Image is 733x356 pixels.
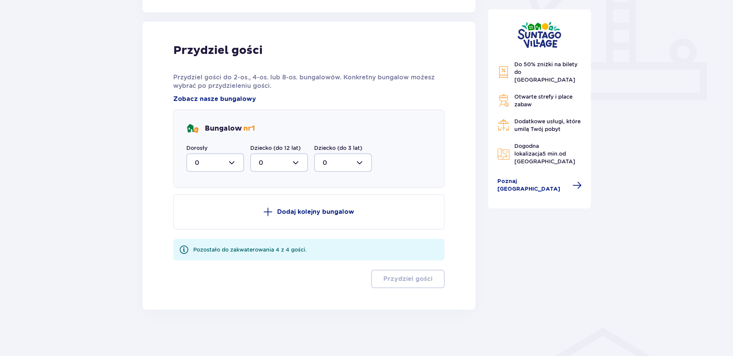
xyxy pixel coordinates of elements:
img: Discount Icon [497,66,510,79]
img: Grill Icon [497,94,510,107]
label: Dziecko (do 12 lat) [250,144,301,152]
p: Przydziel gości do 2-os., 4-os. lub 8-os. bungalowów. Konkretny bungalow możesz wybrać po przydzi... [173,73,445,90]
span: Otwarte strefy i place zabaw [514,94,572,107]
span: Do 50% zniżki na bilety do [GEOGRAPHIC_DATA] [514,61,577,83]
div: Pozostało do zakwaterowania 4 z 4 gości. [193,246,307,254]
span: Dogodna lokalizacja od [GEOGRAPHIC_DATA] [514,143,575,165]
a: Zobacz nasze bungalowy [173,95,256,103]
button: Dodaj kolejny bungalow [173,194,445,230]
img: Map Icon [497,148,510,160]
img: bungalows Icon [186,123,199,135]
span: Poznaj [GEOGRAPHIC_DATA] [497,178,568,193]
span: nr 1 [243,124,255,133]
p: Dodaj kolejny bungalow [277,208,354,216]
p: Bungalow [205,124,255,133]
span: Dodatkowe usługi, które umilą Twój pobyt [514,118,581,132]
label: Dziecko (do 3 lat) [314,144,362,152]
span: 5 min. [542,151,559,157]
p: Przydziel gości [383,275,432,283]
label: Dorosły [186,144,208,152]
a: Poznaj [GEOGRAPHIC_DATA] [497,178,582,193]
p: Przydziel gości [173,43,263,58]
img: Suntago Village [517,22,561,48]
img: Restaurant Icon [497,119,510,131]
button: Przydziel gości [371,270,445,288]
